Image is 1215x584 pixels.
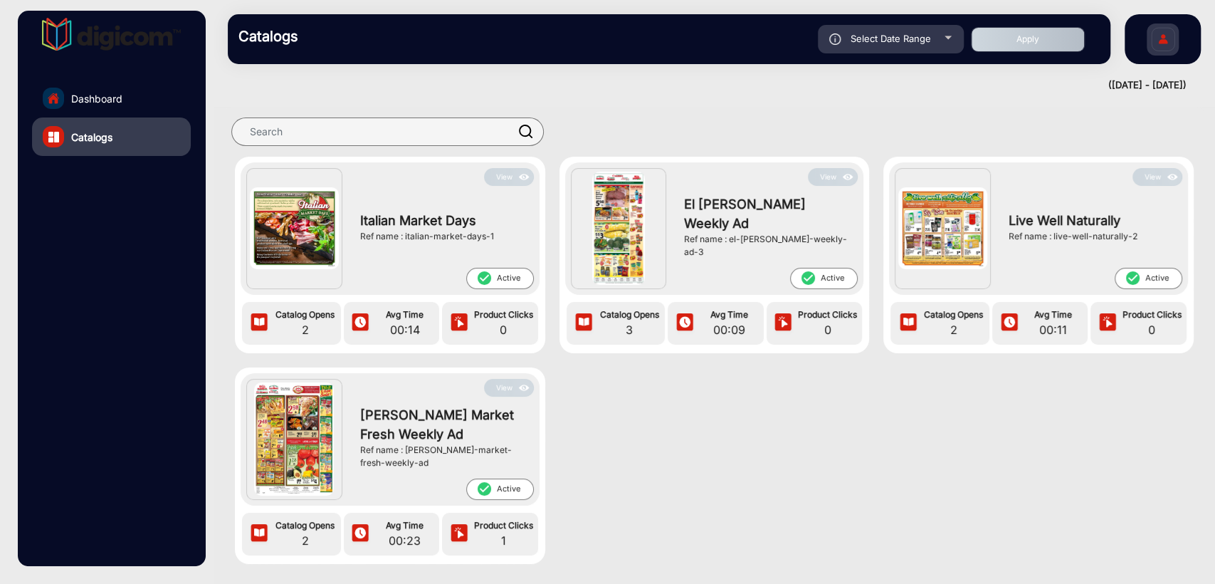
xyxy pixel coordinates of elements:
[796,321,858,338] span: 0
[1121,321,1183,338] span: 0
[32,118,191,156] a: Catalogs
[248,313,270,334] img: icon
[250,187,338,270] img: Italian Market Days
[448,313,470,334] img: icon
[597,308,661,321] span: Catalog Opens
[360,211,527,230] span: Italian Market Days
[473,519,535,532] span: Product Clicks
[840,170,856,185] img: icon
[273,519,337,532] span: Catalog Opens
[898,187,987,270] img: Live Well Naturally
[374,321,436,338] span: 00:14
[829,33,841,45] img: icon
[248,523,270,545] img: icon
[684,194,851,233] span: El [PERSON_NAME] Weekly Ad
[273,308,337,321] span: Catalog Opens
[349,523,371,545] img: icon
[922,321,986,338] span: 2
[473,321,535,338] span: 0
[42,18,182,51] img: vmg-logo
[698,308,760,321] span: Avg Time
[772,313,794,334] img: icon
[466,479,534,500] span: Active
[360,405,527,444] span: [PERSON_NAME] Market Fresh Weekly Ad
[1022,321,1084,338] span: 00:11
[473,308,535,321] span: Product Clicks
[71,91,122,106] span: Dashboard
[516,380,532,396] img: icon
[1009,211,1175,230] span: Live Well Naturally
[592,172,645,286] img: El Mercado Weekly Ad
[214,78,1187,93] div: ([DATE] - [DATE])
[360,230,527,243] div: Ref name : italian-market-days-1
[519,125,533,138] img: prodSearch.svg
[48,132,59,142] img: catalog
[684,233,851,259] div: Ref name : el-[PERSON_NAME]-weekly-ad-3
[1132,168,1182,186] button: Viewicon
[374,308,436,321] span: Avg Time
[698,321,760,338] span: 00:09
[1125,270,1140,286] mat-icon: check_circle
[1115,268,1182,289] span: Active
[273,532,337,549] span: 2
[484,168,534,186] button: Viewicon
[473,532,535,549] span: 1
[851,33,931,44] span: Select Date Range
[476,481,492,497] mat-icon: check_circle
[1164,170,1181,185] img: icon
[516,170,532,185] img: icon
[238,28,438,45] h3: Catalogs
[790,268,858,289] span: Active
[597,321,661,338] span: 3
[374,519,436,532] span: Avg Time
[71,130,112,145] span: Catalogs
[1009,230,1175,243] div: Ref name : live-well-naturally-2
[796,308,858,321] span: Product Clicks
[374,532,436,549] span: 00:23
[971,27,1085,52] button: Apply
[360,444,527,469] div: Ref name : [PERSON_NAME]-market-fresh-weekly-ad
[808,168,858,186] button: Viewicon
[898,313,919,334] img: icon
[32,79,191,118] a: Dashboard
[800,270,816,286] mat-icon: check_circle
[484,379,534,397] button: Viewicon
[476,270,492,286] mat-icon: check_circle
[1121,308,1183,321] span: Product Clicks
[922,308,986,321] span: Catalog Opens
[999,313,1020,334] img: icon
[466,268,534,289] span: Active
[47,92,60,105] img: home
[448,523,470,545] img: icon
[674,313,695,334] img: icon
[1022,308,1084,321] span: Avg Time
[254,382,334,496] img: Martin’s Market Fresh Weekly Ad
[273,321,337,338] span: 2
[1097,313,1118,334] img: icon
[1148,16,1178,66] img: Sign%20Up.svg
[573,313,594,334] img: icon
[231,118,544,146] input: Search
[349,313,371,334] img: icon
